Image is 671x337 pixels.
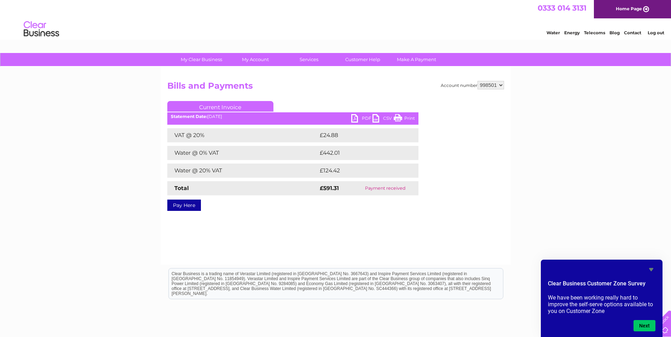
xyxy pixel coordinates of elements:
h2: Clear Business Customer Zone Survey [548,279,655,291]
img: logo.png [23,18,59,40]
a: My Clear Business [172,53,231,66]
a: Print [394,114,415,124]
a: CSV [372,114,394,124]
h2: Bills and Payments [167,81,504,94]
button: Next question [634,320,655,331]
p: We have been working really hard to improve the self-serve options available to you on Customer Zone [548,294,655,314]
div: Clear Business Customer Zone Survey [548,265,655,331]
a: Log out [648,30,664,35]
td: £442.01 [318,146,405,160]
div: Clear Business is a trading name of Verastar Limited (registered in [GEOGRAPHIC_DATA] No. 3667643... [169,4,503,34]
button: Hide survey [647,265,655,274]
a: Services [280,53,338,66]
a: Current Invoice [167,101,273,112]
strong: Total [174,185,189,191]
a: Make A Payment [387,53,446,66]
a: Contact [624,30,641,35]
a: PDF [351,114,372,124]
td: £24.88 [318,128,405,142]
a: 0333 014 3131 [538,4,586,12]
td: Water @ 20% VAT [167,164,318,178]
b: Statement Date: [171,114,207,119]
a: Telecoms [584,30,605,35]
td: VAT @ 20% [167,128,318,142]
a: Energy [564,30,580,35]
a: Customer Help [334,53,392,66]
a: My Account [226,53,284,66]
a: Pay Here [167,200,201,211]
div: Account number [441,81,504,89]
td: £124.42 [318,164,405,178]
a: Blog [609,30,620,35]
a: Water [546,30,560,35]
div: [DATE] [167,114,418,119]
td: Water @ 0% VAT [167,146,318,160]
td: Payment received [352,181,418,195]
strong: £591.31 [320,185,339,191]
